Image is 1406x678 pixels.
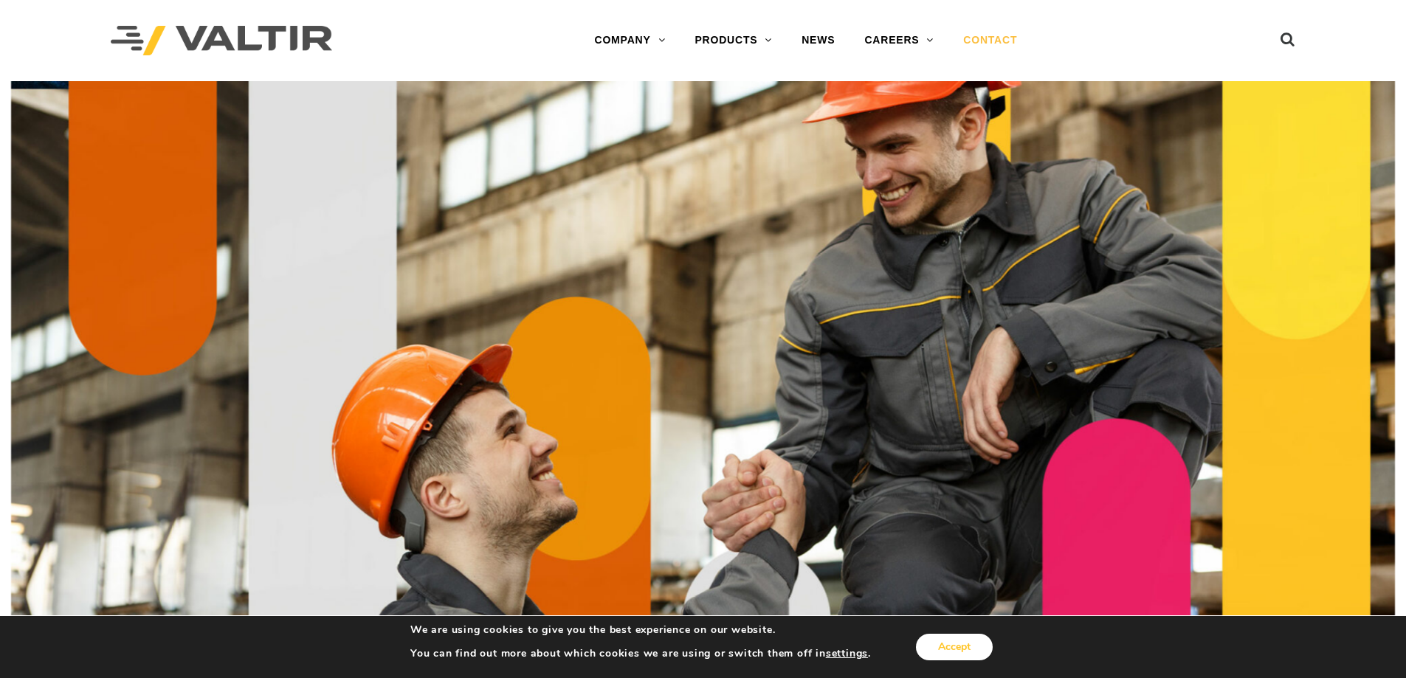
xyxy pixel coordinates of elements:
[826,647,868,660] button: settings
[787,26,850,55] a: NEWS
[410,623,871,637] p: We are using cookies to give you the best experience on our website.
[410,647,871,660] p: You can find out more about which cookies we are using or switch them off in .
[916,634,993,660] button: Accept
[948,26,1032,55] a: CONTACT
[579,26,680,55] a: COMPANY
[11,81,1395,627] img: Contact_1
[850,26,948,55] a: CAREERS
[111,26,332,56] img: Valtir
[680,26,787,55] a: PRODUCTS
